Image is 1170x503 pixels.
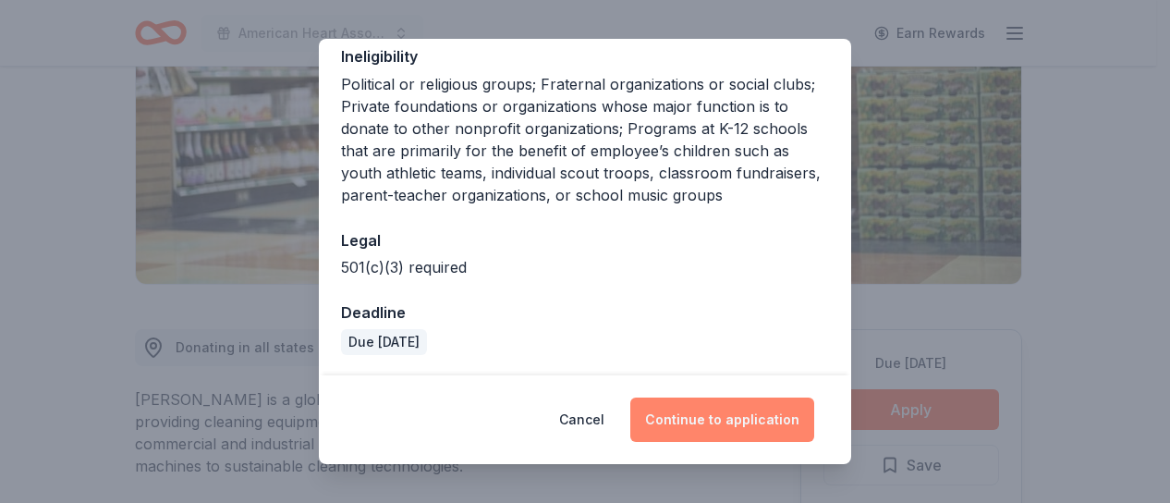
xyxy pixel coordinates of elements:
div: Legal [341,228,829,252]
div: Deadline [341,301,829,325]
div: Due [DATE] [341,329,427,355]
div: 501(c)(3) required [341,256,829,278]
button: Continue to application [630,398,814,442]
div: Political or religious groups; Fraternal organizations or social clubs; Private foundations or or... [341,73,829,206]
button: Cancel [559,398,604,442]
div: Ineligibility [341,44,829,68]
